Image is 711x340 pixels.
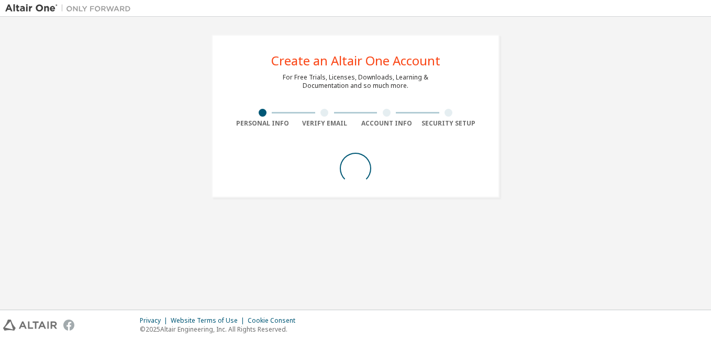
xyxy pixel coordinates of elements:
[3,320,57,331] img: altair_logo.svg
[171,316,248,325] div: Website Terms of Use
[5,3,136,14] img: Altair One
[63,320,74,331] img: facebook.svg
[418,119,480,128] div: Security Setup
[248,316,302,325] div: Cookie Consent
[271,54,440,67] div: Create an Altair One Account
[231,119,294,128] div: Personal Info
[294,119,356,128] div: Verify Email
[283,73,428,90] div: For Free Trials, Licenses, Downloads, Learning & Documentation and so much more.
[140,316,171,325] div: Privacy
[355,119,418,128] div: Account Info
[140,325,302,334] p: © 2025 Altair Engineering, Inc. All Rights Reserved.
